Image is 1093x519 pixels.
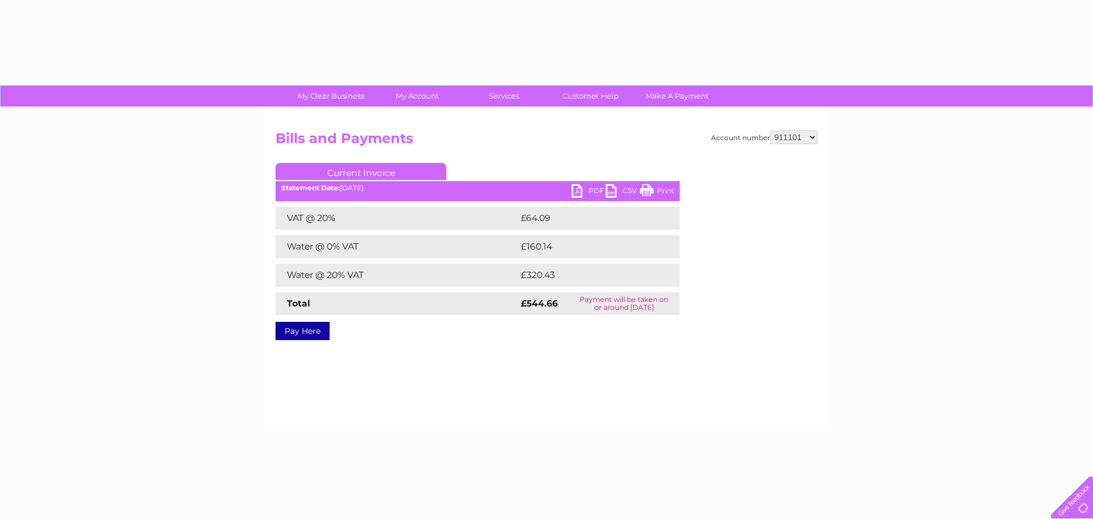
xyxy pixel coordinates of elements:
a: CSV [606,184,640,201]
td: VAT @ 20% [276,207,518,230]
a: PDF [572,184,606,201]
td: £160.14 [518,235,658,258]
td: Payment will be taken on or around [DATE] [568,292,680,315]
td: Water @ 0% VAT [276,235,518,258]
h2: Bills and Payments [276,130,817,152]
td: £64.09 [518,207,658,230]
td: £320.43 [518,264,660,287]
a: My Account [371,85,465,107]
a: Print [640,184,674,201]
a: Customer Help [544,85,638,107]
strong: Total [287,298,310,309]
strong: £544.66 [521,298,558,309]
b: Statement Date: [281,183,340,192]
div: Account number [711,130,817,144]
td: Water @ 20% VAT [276,264,518,287]
div: [DATE] [276,184,680,192]
a: My Clear Business [284,85,378,107]
a: Make A Payment [630,85,724,107]
a: Current Invoice [276,163,446,180]
a: Pay Here [276,322,330,340]
a: Services [457,85,551,107]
